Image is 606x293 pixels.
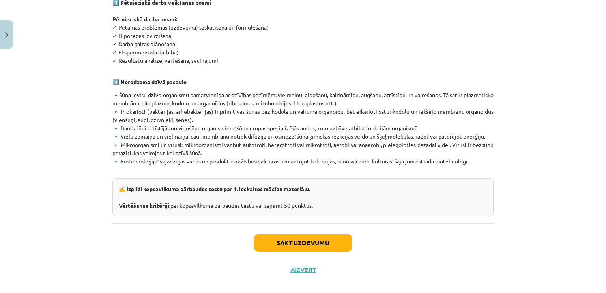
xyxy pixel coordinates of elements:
[5,32,8,38] img: icon-close-lesson-0947bae3869378f0d4975bcd49f059093ad1ed9edebbc8119c70593378902aed.svg
[254,234,352,252] button: Sākt uzdevumu
[119,185,310,192] b: ✍️ Izpildi kopsavilkuma pārbaudes testu par 1. ieskaites mācību materiālu.
[112,78,187,85] strong: 4️⃣ Neredzama dzīvā pasaule
[112,178,494,216] div: par kopsavilkuma pārbaudes testu var saņemt 50 punktus.
[112,15,177,23] strong: Pētnieciskā darba posmi:
[119,202,170,209] strong: Vērtēšanas kritēriji:
[288,266,318,274] button: Aizvērt
[112,91,494,174] p: 🔹Šūna ir visu dzīvo organismu pamatvienība ar dzīvības pazīmēm: vielmaiņu, elpošanu, kairināmību,...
